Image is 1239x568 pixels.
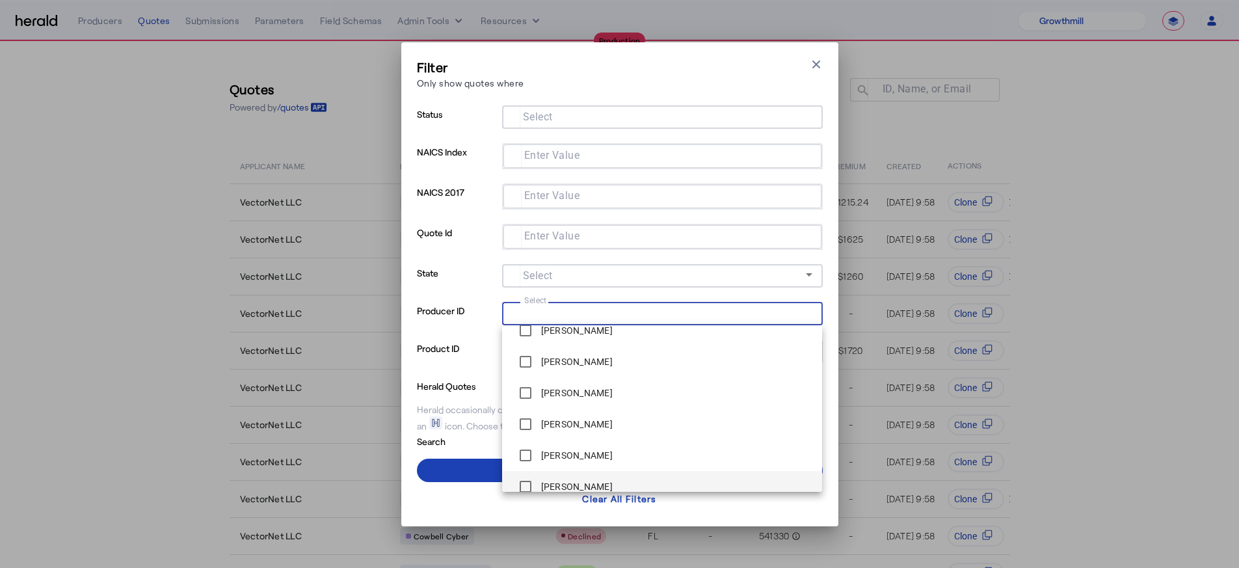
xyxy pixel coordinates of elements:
h3: Filter [417,58,524,76]
mat-label: Select [523,269,553,281]
button: Clear All Filters [417,487,823,511]
div: Herald occasionally creates quotes on your behalf for testing purposes, which will be shown with ... [417,403,823,433]
p: Only show quotes where [417,76,524,90]
mat-chip-grid: Selection [514,147,811,163]
label: [PERSON_NAME] [539,355,613,368]
p: Herald Quotes [417,377,518,393]
mat-chip-grid: Selection [513,108,812,124]
mat-label: Enter Value [524,189,580,201]
button: Apply Filters [417,459,823,482]
p: Quote Id [417,224,497,264]
p: Producer ID [417,302,497,340]
p: Search [417,433,518,448]
p: NAICS 2017 [417,183,497,224]
mat-chip-grid: Selection [513,304,812,320]
p: State [417,264,497,302]
mat-label: Enter Value [524,148,580,161]
mat-label: Select [524,295,547,304]
mat-label: Select [523,110,553,122]
mat-chip-grid: Selection [514,228,811,243]
p: Product ID [417,340,497,377]
label: [PERSON_NAME] [539,324,613,337]
mat-label: Enter Value [524,229,580,241]
label: [PERSON_NAME] [539,386,613,399]
label: [PERSON_NAME] [539,449,613,462]
p: Status [417,105,497,143]
div: Clear All Filters [582,492,656,506]
label: [PERSON_NAME] [539,480,613,493]
p: NAICS Index [417,143,497,183]
mat-chip-grid: Selection [514,187,811,203]
label: [PERSON_NAME] [539,418,613,431]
